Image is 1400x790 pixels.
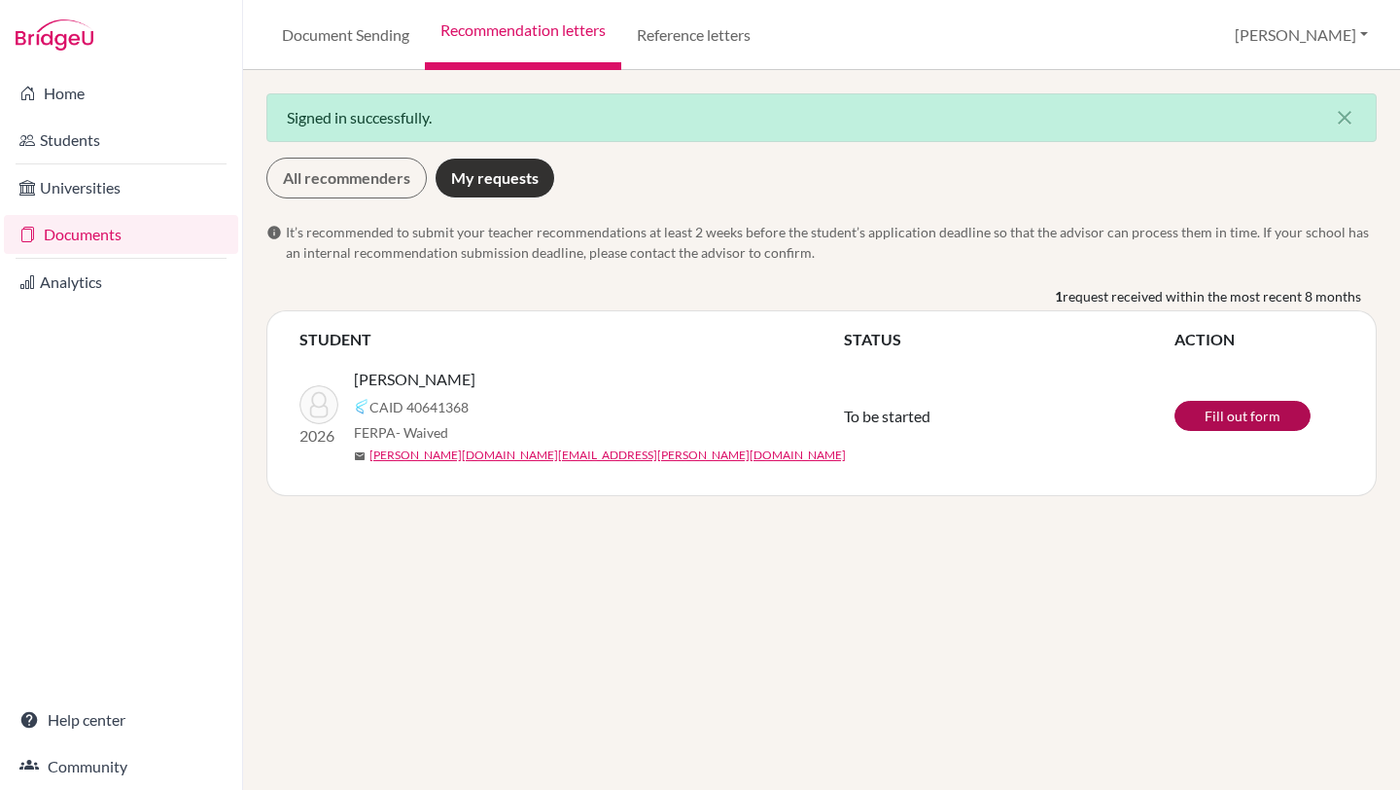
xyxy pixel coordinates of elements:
span: To be started [844,407,930,425]
p: 2026 [299,424,338,448]
a: Community [4,747,238,786]
button: [PERSON_NAME] [1226,17,1377,54]
i: close [1333,106,1356,129]
a: Fill out form [1174,401,1311,431]
a: [PERSON_NAME][DOMAIN_NAME][EMAIL_ADDRESS][PERSON_NAME][DOMAIN_NAME] [369,447,846,464]
span: FERPA [354,422,448,443]
a: Documents [4,215,238,254]
th: STATUS [843,327,1173,352]
span: [PERSON_NAME] [354,368,475,391]
span: info [266,225,282,240]
span: - Waived [396,424,448,441]
a: Universities [4,168,238,207]
a: All recommenders [266,158,427,198]
th: STUDENT [298,327,843,352]
th: ACTION [1173,327,1345,352]
img: Common App logo [354,399,369,414]
span: It’s recommended to submit your teacher recommendations at least 2 weeks before the student’s app... [286,222,1377,263]
a: Home [4,74,238,113]
img: Kim, Joseph [299,385,338,424]
span: CAID 40641368 [369,397,469,417]
div: Signed in successfully. [266,93,1377,142]
b: 1 [1055,286,1063,306]
a: Students [4,121,238,160]
a: Analytics [4,263,238,302]
a: My requests [435,158,555,198]
button: Close [1313,94,1376,141]
a: Help center [4,700,238,739]
img: Bridge-U [16,19,93,51]
span: request received within the most recent 8 months [1063,286,1361,306]
span: mail [354,450,366,462]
